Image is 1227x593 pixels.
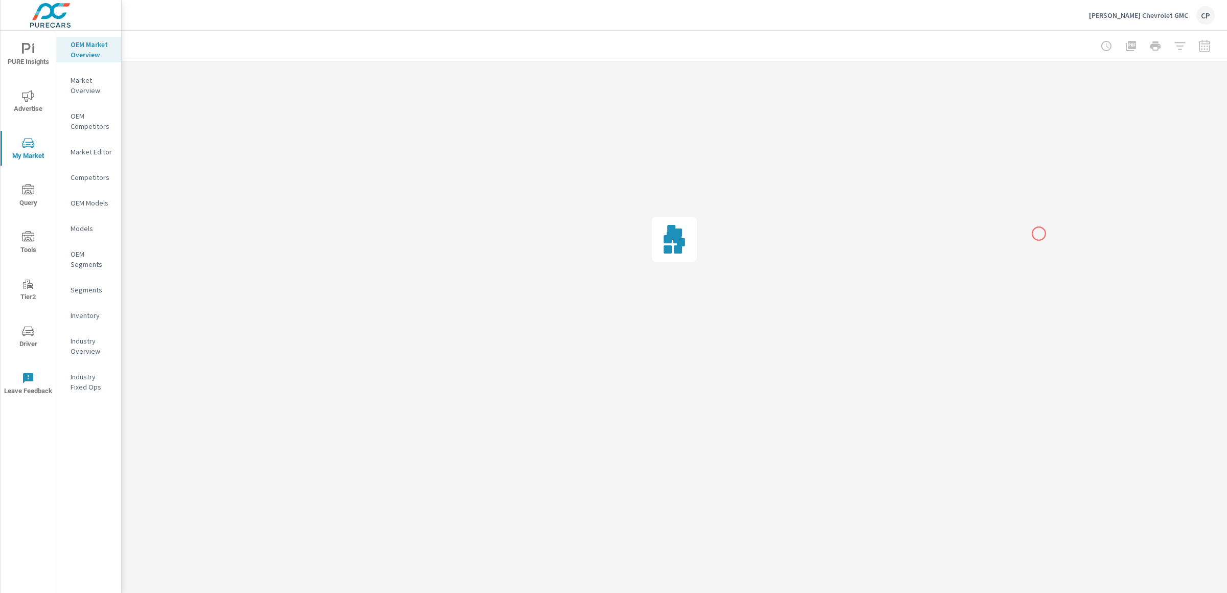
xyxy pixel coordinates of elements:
div: Industry Fixed Ops [56,369,121,395]
div: Inventory [56,308,121,323]
div: OEM Market Overview [56,37,121,62]
span: PURE Insights [4,43,53,68]
div: Competitors [56,170,121,185]
div: OEM Competitors [56,108,121,134]
span: Leave Feedback [4,372,53,397]
div: Market Editor [56,144,121,159]
div: OEM Models [56,195,121,211]
p: Segments [71,285,113,295]
span: Tools [4,231,53,256]
p: Industry Overview [71,336,113,356]
p: OEM Segments [71,249,113,269]
div: Models [56,221,121,236]
p: [PERSON_NAME] Chevrolet GMC [1089,11,1188,20]
span: Driver [4,325,53,350]
p: Market Editor [71,147,113,157]
div: Segments [56,282,121,298]
p: Models [71,223,113,234]
p: Inventory [71,310,113,321]
div: nav menu [1,31,56,407]
span: Tier2 [4,278,53,303]
p: OEM Models [71,198,113,208]
p: Market Overview [71,75,113,96]
div: CP [1196,6,1215,25]
p: OEM Competitors [71,111,113,131]
p: OEM Market Overview [71,39,113,60]
span: Advertise [4,90,53,115]
span: Query [4,184,53,209]
div: Industry Overview [56,333,121,359]
p: Industry Fixed Ops [71,372,113,392]
div: Market Overview [56,73,121,98]
div: OEM Segments [56,246,121,272]
p: Competitors [71,172,113,183]
span: My Market [4,137,53,162]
